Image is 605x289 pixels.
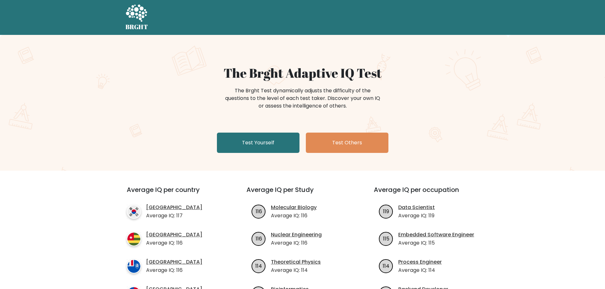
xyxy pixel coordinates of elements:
[398,266,442,274] p: Average IQ: 114
[398,258,442,266] a: Process Engineer
[146,266,202,274] p: Average IQ: 116
[146,204,202,211] a: [GEOGRAPHIC_DATA]
[146,231,202,239] a: [GEOGRAPHIC_DATA]
[148,65,458,81] h1: The Brght Adaptive IQ Test
[398,231,474,239] a: Embedded Software Engineer
[223,87,382,110] div: The Brght Test dynamically adjusts the difficulty of the questions to the level of each test take...
[255,262,262,269] text: 114
[127,205,141,219] img: country
[146,212,202,220] p: Average IQ: 117
[146,258,202,266] a: [GEOGRAPHIC_DATA]
[271,239,322,247] p: Average IQ: 116
[271,266,321,274] p: Average IQ: 114
[271,212,317,220] p: Average IQ: 116
[127,259,141,273] img: country
[374,186,486,201] h3: Average IQ per occupation
[398,239,474,247] p: Average IQ: 115
[127,232,141,246] img: country
[306,133,388,153] a: Test Others
[398,212,435,220] p: Average IQ: 119
[383,235,389,242] text: 115
[217,133,299,153] a: Test Yourself
[383,262,389,269] text: 114
[246,186,359,201] h3: Average IQ per Study
[146,239,202,247] p: Average IQ: 116
[383,207,389,215] text: 119
[256,207,262,215] text: 116
[271,204,317,211] a: Molecular Biology
[271,258,321,266] a: Theoretical Physics
[271,231,322,239] a: Nuclear Engineering
[125,23,148,31] h5: BRGHT
[127,186,224,201] h3: Average IQ per country
[125,3,148,32] a: BRGHT
[256,235,262,242] text: 116
[398,204,435,211] a: Data Scientist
